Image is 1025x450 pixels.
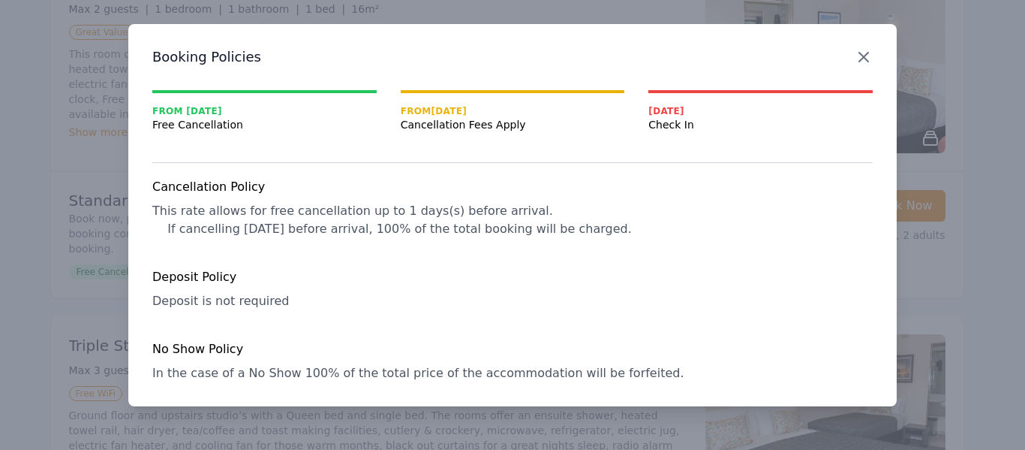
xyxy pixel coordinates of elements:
[152,178,873,196] h4: Cancellation Policy
[152,105,377,117] span: From [DATE]
[401,117,625,132] span: Cancellation Fees Apply
[152,268,873,286] h4: Deposit Policy
[152,90,873,132] nav: Progress mt-20
[152,294,289,308] span: Deposit is not required
[648,117,873,132] span: Check In
[152,117,377,132] span: Free Cancellation
[152,48,873,66] h3: Booking Policies
[152,366,684,380] span: In the case of a No Show 100% of the total price of the accommodation will be forfeited.
[152,204,632,236] span: This rate allows for free cancellation up to 1 days(s) before arrival. If cancelling [DATE] befor...
[648,105,873,117] span: [DATE]
[401,105,625,117] span: From [DATE]
[152,340,873,358] h4: No Show Policy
